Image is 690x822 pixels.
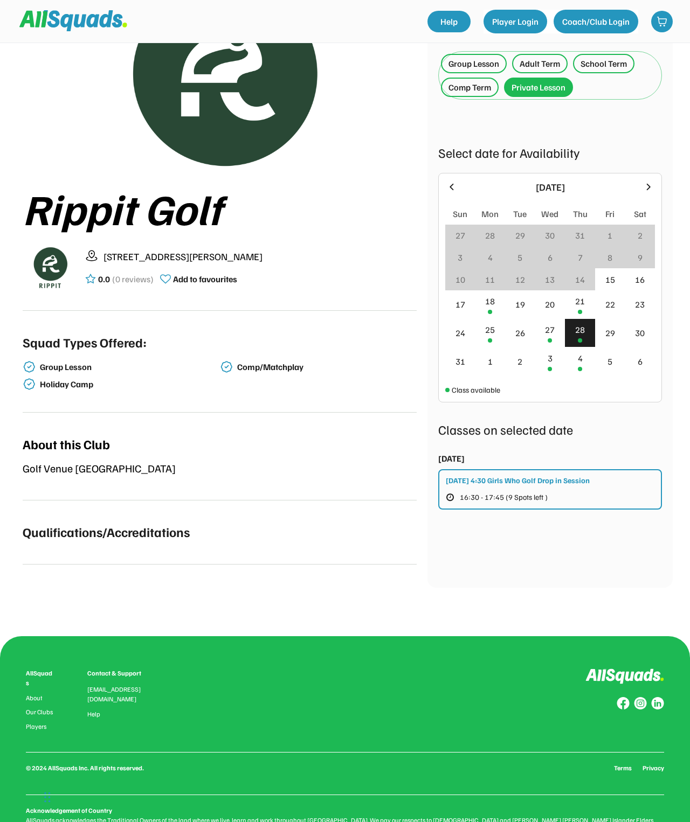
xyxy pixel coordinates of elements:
div: 15 [605,273,615,286]
div: 22 [605,298,615,311]
div: 18 [485,295,495,308]
div: 14 [575,273,585,286]
div: Thu [573,207,588,220]
img: Group%20copy%206.svg [651,697,664,710]
button: Player Login [484,10,547,33]
div: [DATE] [464,180,637,194]
div: [STREET_ADDRESS][PERSON_NAME] [103,249,417,264]
div: 11 [485,273,495,286]
div: [DATE] [438,452,465,465]
div: [EMAIL_ADDRESS][DOMAIN_NAME] [87,685,154,704]
div: (0 reviews) [112,273,154,285]
img: check-verified-01.svg [23,360,36,373]
div: 3 [458,251,463,264]
div: 30 [545,229,555,242]
div: Tue [513,207,527,220]
div: 19 [515,298,525,311]
div: 2 [517,355,522,368]
a: Terms [614,763,632,773]
div: Squad Types Offered: [23,332,147,352]
a: Our Clubs [26,708,55,716]
div: 23 [635,298,645,311]
div: 29 [605,326,615,339]
img: Group%20copy%208.svg [617,697,630,710]
div: Sun [453,207,467,220]
div: 9 [638,251,643,264]
div: Sat [634,207,646,220]
div: 16 [635,273,645,286]
div: Acknowledgement of Country [26,806,112,816]
div: 27 [456,229,465,242]
div: 1 [488,355,493,368]
div: Group Lesson [448,57,499,70]
div: 29 [515,229,525,242]
div: 31 [456,355,465,368]
div: Group Lesson [40,362,218,372]
div: 20 [545,298,555,311]
div: About this Club [23,434,110,454]
div: 25 [485,323,495,336]
div: 28 [575,323,585,336]
div: 2 [638,229,643,242]
div: 8 [608,251,612,264]
div: 3 [548,352,553,365]
div: Mon [481,207,499,220]
div: 4 [488,251,493,264]
div: 17 [456,298,465,311]
div: Fri [605,207,615,220]
div: Classes on selected date [438,420,662,439]
button: 16:30 - 17:45 (9 Spots left ) [446,490,569,504]
div: 24 [456,326,465,339]
div: 30 [635,326,645,339]
div: 7 [578,251,583,264]
div: AllSquads [26,668,55,688]
div: Qualifications/Accreditations [23,522,190,541]
div: Rippit Golf [23,184,417,232]
div: © 2024 AllSquads Inc. All rights reserved. [26,763,144,773]
div: 13 [545,273,555,286]
div: Contact & Support [87,668,154,678]
div: 31 [575,229,585,242]
div: Private Lesson [512,81,565,94]
div: Holiday Camp [40,379,218,389]
img: check-verified-01.svg [220,360,233,373]
div: Wed [541,207,558,220]
div: 1 [608,229,612,242]
div: 5 [517,251,522,264]
div: Add to favourites [173,273,237,285]
a: Help [427,11,471,32]
div: 12 [515,273,525,286]
div: 5 [608,355,612,368]
button: Coach/Club Login [554,10,638,33]
div: 26 [515,326,525,339]
img: Rippitlogov2_green.png [72,10,368,171]
span: 16:30 - 17:45 (9 Spots left ) [460,493,548,501]
div: 28 [485,229,495,242]
a: About [26,694,55,702]
img: Squad%20Logo.svg [19,10,127,31]
div: Class available [452,384,500,395]
div: Comp Term [448,81,491,94]
div: Comp/Matchplay [237,362,415,372]
img: check-verified-01.svg [23,378,36,391]
div: Adult Term [520,57,560,70]
img: Logo%20inverted.svg [585,668,664,684]
div: Select date for Availability [438,143,662,162]
div: 0.0 [98,273,110,285]
div: 27 [545,323,555,336]
div: Golf Venue [GEOGRAPHIC_DATA] [23,460,417,476]
div: 4 [578,352,583,365]
a: Help [87,710,100,718]
a: Privacy [643,763,664,773]
img: shopping-cart-01%20%281%29.svg [657,16,667,27]
a: Players [26,723,55,730]
div: 6 [548,251,553,264]
div: 21 [575,295,585,308]
div: [DATE] 4:30 Girls Who Golf Drop in Session [446,475,590,486]
div: School Term [581,57,627,70]
div: 10 [456,273,465,286]
div: 6 [638,355,643,368]
img: Rippitlogov2_green.png [23,240,77,294]
img: Group%20copy%207.svg [634,697,647,710]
